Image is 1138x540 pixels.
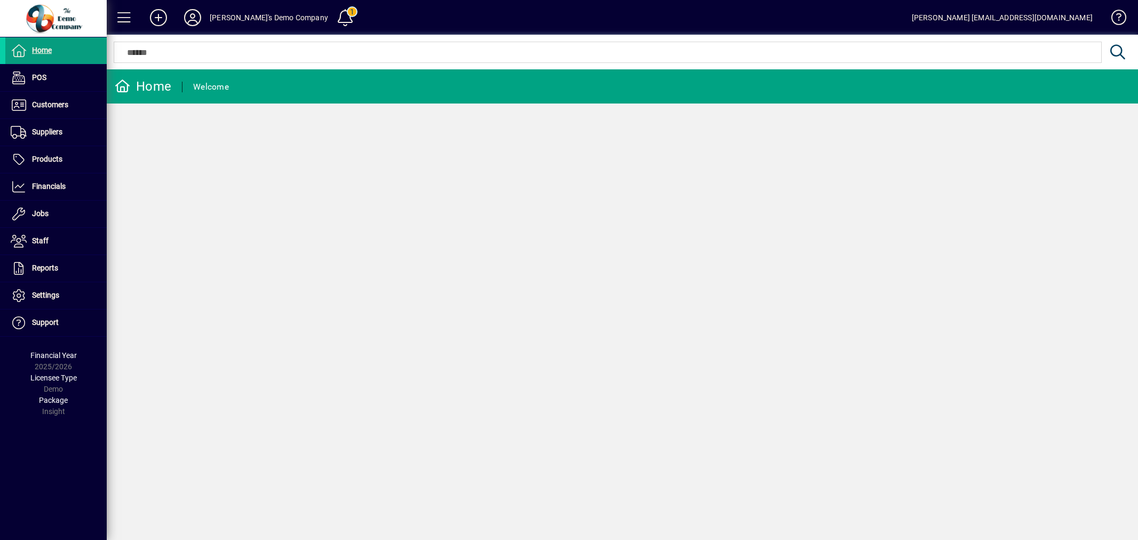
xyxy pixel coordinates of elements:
div: [PERSON_NAME]'s Demo Company [210,9,328,26]
a: Support [5,309,107,336]
span: Settings [32,291,59,299]
a: POS [5,65,107,91]
span: Staff [32,236,49,245]
span: Home [32,46,52,54]
a: Products [5,146,107,173]
span: Customers [32,100,68,109]
a: Suppliers [5,119,107,146]
button: Profile [176,8,210,27]
span: Products [32,155,62,163]
span: Support [32,318,59,327]
span: Licensee Type [30,374,77,382]
span: Suppliers [32,128,62,136]
div: [PERSON_NAME] [EMAIL_ADDRESS][DOMAIN_NAME] [912,9,1093,26]
div: Welcome [193,78,229,96]
span: POS [32,73,46,82]
a: Customers [5,92,107,118]
a: Settings [5,282,107,309]
span: Jobs [32,209,49,218]
a: Jobs [5,201,107,227]
button: Add [141,8,176,27]
a: Financials [5,173,107,200]
span: Reports [32,264,58,272]
span: Financial Year [30,351,77,360]
div: Home [115,78,171,95]
span: Financials [32,182,66,190]
a: Knowledge Base [1103,2,1125,37]
a: Reports [5,255,107,282]
a: Staff [5,228,107,255]
span: Package [39,396,68,404]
